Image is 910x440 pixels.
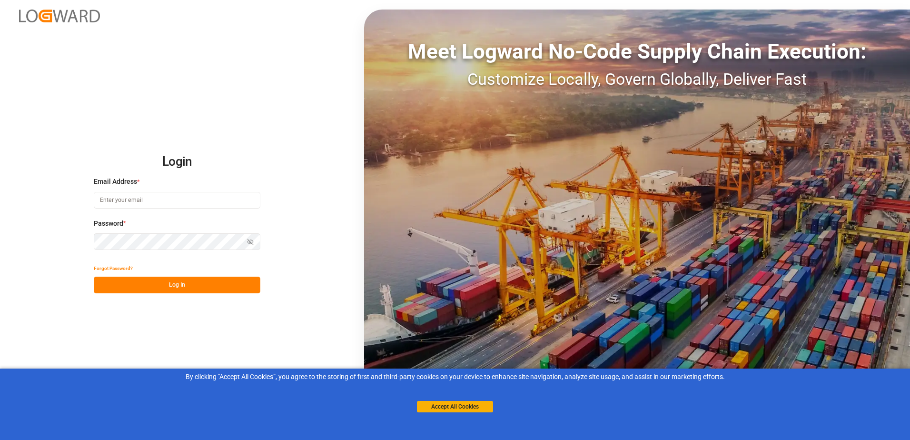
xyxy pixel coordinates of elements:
button: Forgot Password? [94,260,133,277]
input: Enter your email [94,192,260,209]
div: Meet Logward No-Code Supply Chain Execution: [364,36,910,67]
div: By clicking "Accept All Cookies”, you agree to the storing of first and third-party cookies on yo... [7,372,903,382]
span: Email Address [94,177,137,187]
button: Accept All Cookies [417,401,493,412]
span: Password [94,219,123,229]
img: Logward_new_orange.png [19,10,100,22]
h2: Login [94,147,260,177]
div: Customize Locally, Govern Globally, Deliver Fast [364,67,910,91]
button: Log In [94,277,260,293]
